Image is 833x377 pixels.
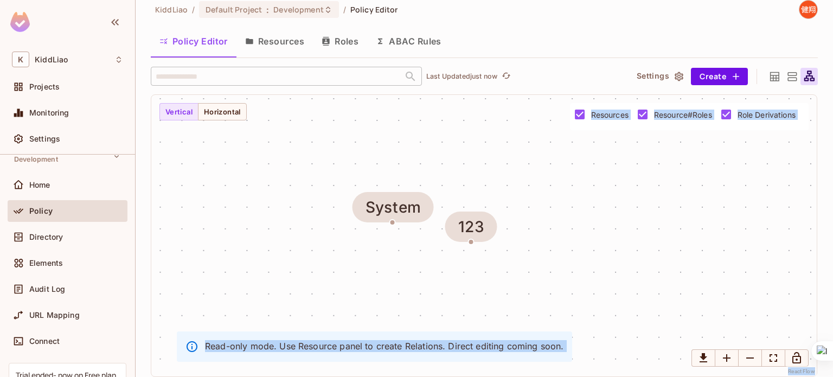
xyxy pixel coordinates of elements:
[29,207,53,215] span: Policy
[738,110,796,120] span: Role Derivations
[29,259,63,267] span: Elements
[761,349,785,367] button: Fit View
[499,70,512,83] button: refresh
[29,108,69,117] span: Monitoring
[198,103,247,120] button: Horizontal
[29,135,60,143] span: Settings
[497,70,512,83] span: Click to refresh data
[353,192,434,222] span: System
[785,349,809,367] button: Lock Graph
[799,1,817,18] img: 廖健翔
[205,340,563,352] p: Read-only mode. Use Resource panel to create Relations. Direct editing coming soon.
[367,28,450,55] button: ABAC Rules
[29,233,63,241] span: Directory
[715,349,739,367] button: Zoom In
[29,311,80,320] span: URL Mapping
[266,5,270,14] span: :
[591,110,629,120] span: Resources
[350,4,398,15] span: Policy Editor
[29,337,60,346] span: Connect
[151,28,236,55] button: Policy Editor
[192,4,195,15] li: /
[159,103,247,120] div: Small button group
[691,349,715,367] button: Download graph as image
[445,212,498,242] span: 123
[343,4,346,15] li: /
[502,71,511,82] span: refresh
[14,155,58,164] span: Development
[273,4,323,15] span: Development
[29,181,50,189] span: Home
[654,110,712,120] span: Resource#Roles
[10,12,30,32] img: SReyMgAAAABJRU5ErkJggg==
[29,285,65,293] span: Audit Log
[236,28,313,55] button: Resources
[12,52,29,67] span: K
[206,4,262,15] span: Default Project
[738,349,762,367] button: Zoom Out
[426,72,497,81] p: Last Updated just now
[691,68,748,85] button: Create
[366,199,421,216] div: System
[29,82,60,91] span: Projects
[35,55,68,64] span: Workspace: KiddLiao
[632,68,687,85] button: Settings
[691,349,809,367] div: Small button group
[458,218,485,235] div: 123
[788,368,815,374] a: React Flow attribution
[155,4,188,15] span: the active workspace
[159,103,198,120] button: Vertical
[313,28,367,55] button: Roles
